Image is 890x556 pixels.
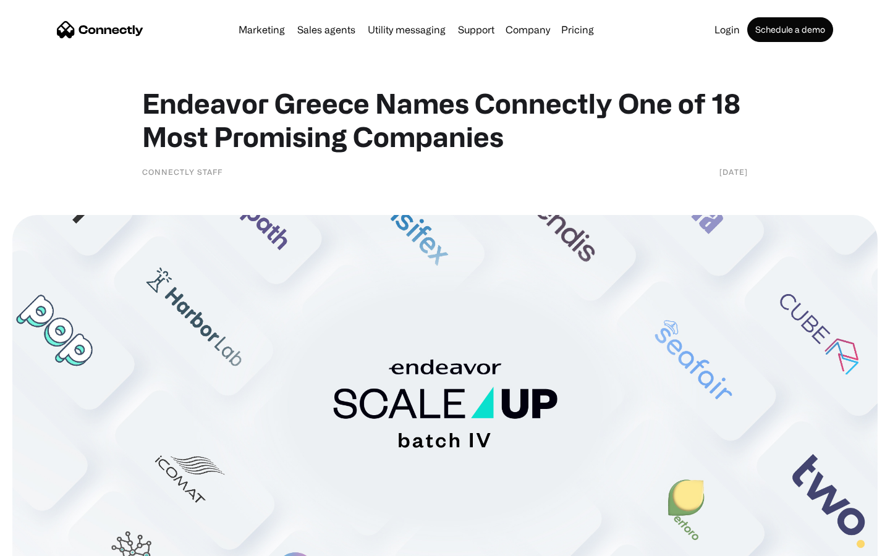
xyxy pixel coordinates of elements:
[363,25,451,35] a: Utility messaging
[25,534,74,552] ul: Language list
[747,17,833,42] a: Schedule a demo
[292,25,360,35] a: Sales agents
[710,25,745,35] a: Login
[719,166,748,178] div: [DATE]
[506,21,550,38] div: Company
[12,534,74,552] aside: Language selected: English
[142,166,222,178] div: Connectly Staff
[234,25,290,35] a: Marketing
[142,86,748,153] h1: Endeavor Greece Names Connectly One of 18 Most Promising Companies
[453,25,499,35] a: Support
[556,25,599,35] a: Pricing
